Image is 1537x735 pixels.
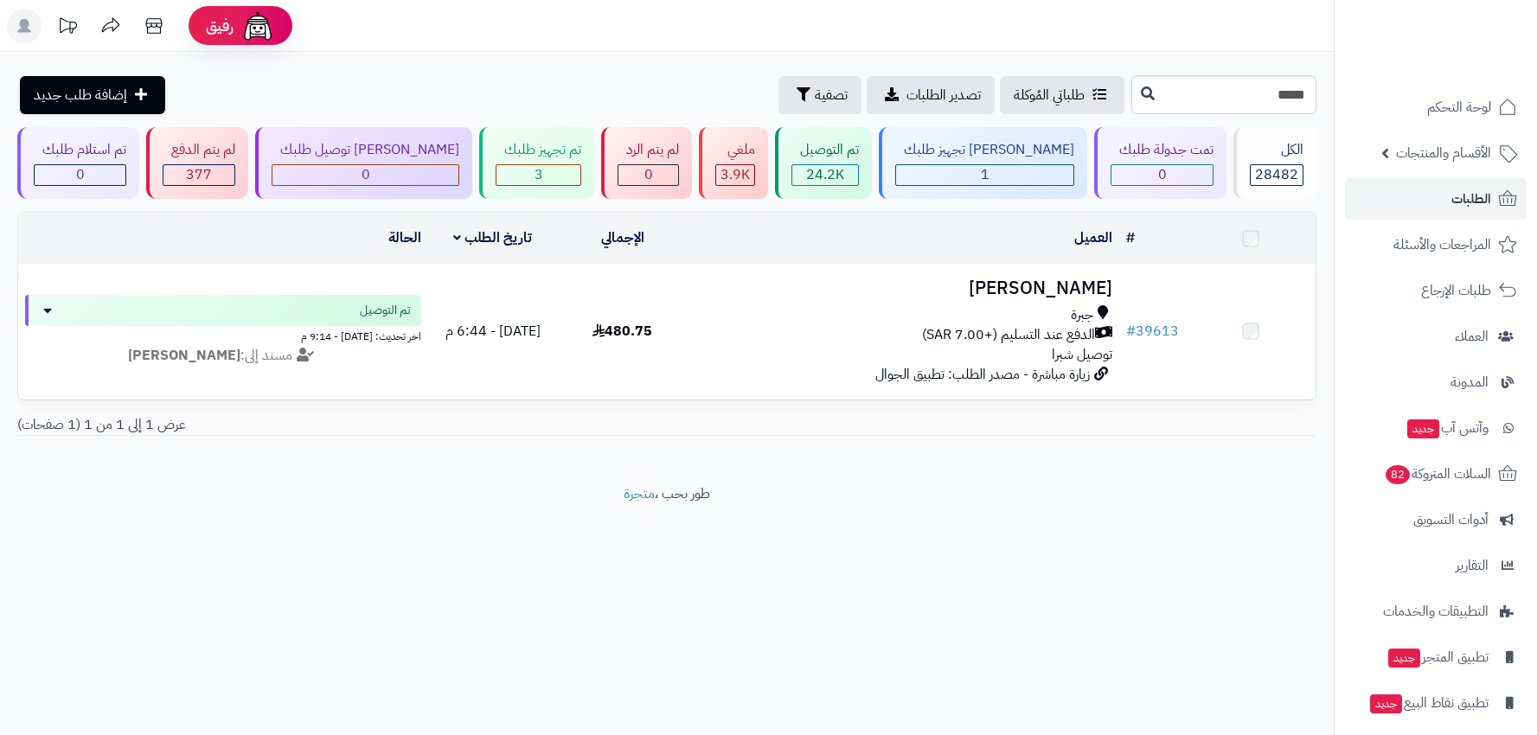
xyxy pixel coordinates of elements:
[453,227,532,248] a: تاريخ الطلب
[272,165,458,185] div: 0
[1407,419,1439,438] span: جديد
[20,76,165,114] a: إضافة طلب جديد
[791,140,859,160] div: تم التوصيل
[1345,316,1527,357] a: العملاء
[1345,499,1527,540] a: أدوات التسويق
[163,165,234,185] div: 377
[1250,140,1303,160] div: الكل
[4,415,667,435] div: عرض 1 إلى 1 من 1 (1 صفحات)
[1126,321,1179,342] a: #39613
[163,140,235,160] div: لم يتم الدفع
[186,164,212,185] span: 377
[1345,224,1527,265] a: المراجعات والأسئلة
[1345,361,1527,403] a: المدونة
[1230,127,1320,199] a: الكل28482
[1345,453,1527,495] a: السلات المتروكة82
[1384,462,1491,486] span: السلات المتروكة
[388,227,421,248] a: الحالة
[875,364,1090,385] span: زيارة مباشرة - مصدر الطلب: تطبيق الجوال
[867,76,995,114] a: تصدير الطلبات
[1052,344,1112,365] span: توصيل شبرا
[360,302,411,319] span: تم التوصيل
[1451,187,1491,211] span: الطلبات
[1421,278,1491,303] span: طلبات الإرجاع
[1158,164,1167,185] span: 0
[695,127,772,199] a: ملغي 3.9K
[12,346,434,366] div: مسند إلى:
[25,326,421,344] div: اخر تحديث: [DATE] - 9:14 م
[1071,305,1093,325] span: جبرة
[592,321,652,342] span: 480.75
[1387,645,1489,669] span: تطبيق المتجر
[1427,95,1491,119] span: لوحة التحكم
[895,140,1074,160] div: [PERSON_NAME] تجهيز طلبك
[535,164,543,185] span: 3
[601,227,644,248] a: الإجمالي
[922,325,1095,345] span: الدفع عند التسليم (+7.00 SAR)
[128,345,240,366] strong: [PERSON_NAME]
[34,85,127,105] span: إضافة طلب جديد
[143,127,252,199] a: لم يتم الدفع 377
[1419,48,1521,85] img: logo-2.png
[1345,86,1527,128] a: لوحة التحكم
[206,16,234,36] span: رفيق
[815,85,848,105] span: تصفية
[981,164,989,185] span: 1
[1370,694,1402,713] span: جديد
[1000,76,1124,114] a: طلباتي المُوكلة
[1345,636,1527,678] a: تطبيق المتجرجديد
[35,165,125,185] div: 0
[362,164,370,185] span: 0
[1386,465,1410,484] span: 82
[1074,227,1112,248] a: العميل
[1014,85,1085,105] span: طلباتي المُوكلة
[1345,178,1527,220] a: الطلبات
[240,9,275,43] img: ai-face.png
[896,165,1073,185] div: 1
[1413,508,1489,532] span: أدوات التسويق
[1111,140,1214,160] div: تمت جدولة طلبك
[875,127,1091,199] a: [PERSON_NAME] تجهيز طلبك 1
[14,127,143,199] a: تم استلام طلبك 0
[252,127,476,199] a: [PERSON_NAME] توصيل طلبك 0
[906,85,981,105] span: تصدير الطلبات
[720,164,750,185] span: 3.9K
[1111,165,1213,185] div: 0
[272,140,459,160] div: [PERSON_NAME] توصيل طلبك
[618,165,678,185] div: 0
[496,140,581,160] div: تم تجهيز طلبك
[806,164,844,185] span: 24.2K
[1368,691,1489,715] span: تطبيق نقاط البيع
[1345,270,1527,311] a: طلبات الإرجاع
[1345,682,1527,724] a: تطبيق نقاط البيعجديد
[445,321,541,342] span: [DATE] - 6:44 م
[618,140,679,160] div: لم يتم الرد
[1396,141,1491,165] span: الأقسام والمنتجات
[772,127,875,199] a: تم التوصيل 24.2K
[1345,591,1527,632] a: التطبيقات والخدمات
[1091,127,1230,199] a: تمت جدولة طلبك 0
[1126,227,1135,248] a: #
[624,483,655,504] a: متجرة
[1388,649,1420,668] span: جديد
[792,165,858,185] div: 24221
[1345,407,1527,449] a: وآتس آبجديد
[695,278,1113,298] h3: [PERSON_NAME]
[1345,545,1527,586] a: التقارير
[476,127,598,199] a: تم تجهيز طلبك 3
[76,164,85,185] span: 0
[644,164,653,185] span: 0
[496,165,580,185] div: 3
[715,140,755,160] div: ملغي
[1455,324,1489,348] span: العملاء
[1406,416,1489,440] span: وآتس آب
[1383,599,1489,623] span: التطبيقات والخدمات
[598,127,695,199] a: لم يتم الرد 0
[1393,233,1491,257] span: المراجعات والأسئلة
[1255,164,1298,185] span: 28482
[716,165,754,185] div: 3880
[1451,370,1489,394] span: المدونة
[34,140,126,160] div: تم استلام طلبك
[46,9,89,48] a: تحديثات المنصة
[778,76,861,114] button: تصفية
